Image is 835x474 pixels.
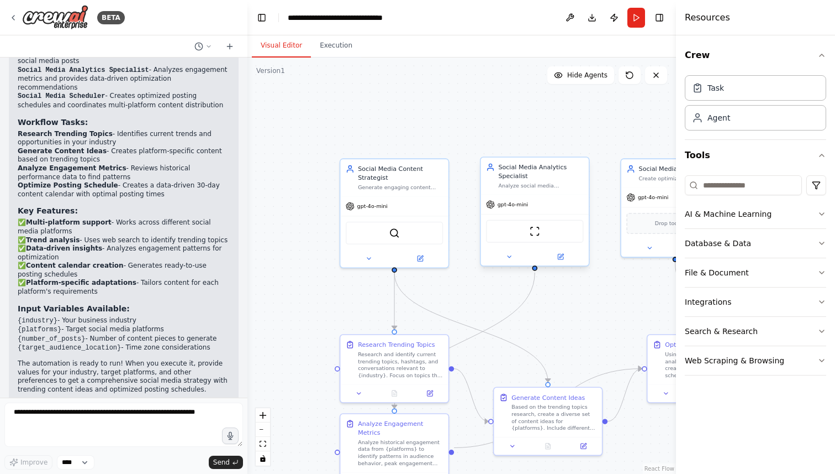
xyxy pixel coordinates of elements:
div: Tools [685,171,826,384]
button: Web Scraping & Browsing [685,346,826,375]
div: Generate Content Ideas [511,393,585,402]
button: No output available [530,441,567,451]
button: AI & Machine Learning [685,200,826,228]
div: Social Media Content Strategist [358,164,443,182]
div: BETA [97,11,125,24]
div: Research Trending TopicsResearch and identify current trending topics, hashtags, and conversation... [340,334,450,403]
li: - Number of content pieces to generate [18,335,230,344]
li: - Creates platform-specific content based on trending topics [18,147,230,164]
span: gpt-4o-mini [638,194,668,201]
div: Generate engaging content ideas based on trending topics in {industry}, create compelling social ... [358,184,443,191]
li: - Identifies current trends and opportunities in your industry [18,130,230,147]
button: Open in side panel [568,441,599,451]
img: SerperDevTool [389,228,400,238]
img: Logo [22,5,88,30]
div: Create optimized posting schedules across {platforms}, coordinate content publication timing, and... [639,175,724,183]
button: Send [209,456,243,469]
span: Improve [20,458,47,467]
div: Version 1 [256,66,285,75]
code: {target_audience_location} [18,344,121,352]
div: Research Trending Topics [358,340,435,349]
h4: Resources [685,11,730,24]
div: Based on the trending topics research, create a diverse set of content ideas for {platforms}. Inc... [511,404,596,432]
button: File & Document [685,258,826,287]
span: gpt-4o-mini [498,201,528,208]
li: - Analyzes engagement metrics and provides data-driven optimization recommendations [18,66,230,92]
div: Research and identify current trending topics, hashtags, and conversations relevant to {industry}... [358,351,443,379]
div: Optimize Posting Schedule [665,340,747,349]
div: Social Media Content StrategistGenerate engaging content ideas based on trending topics in {indus... [340,158,450,268]
button: fit view [256,437,270,451]
li: - Creates a data-driven 30-day content calendar with optimal posting times [18,181,230,199]
button: No output available [376,388,413,399]
nav: breadcrumb [288,12,412,23]
strong: Optimize Posting Schedule [18,181,118,189]
button: Switch to previous chat [190,40,216,53]
button: Tools [685,140,826,171]
div: Analyze Engagement Metrics [358,419,443,437]
button: Open in side panel [536,252,585,262]
button: Execution [311,34,361,58]
button: Start a new chat [221,40,239,53]
strong: Research Trending Topics [18,130,113,138]
span: Drop tools here [655,219,695,228]
button: Open in side panel [415,388,445,399]
strong: Content calendar creation [26,262,124,269]
strong: Analyze Engagement Metrics [18,164,126,172]
div: Task [707,82,724,93]
strong: Workflow Tasks: [18,118,88,127]
button: Integrations [685,288,826,316]
button: Database & Data [685,229,826,258]
span: gpt-4o-mini [357,203,388,210]
button: Visual Editor [252,34,311,58]
div: Analyze historical engagement data from {platforms} to identify patterns in audience behavior, pe... [358,439,443,467]
strong: Trend analysis [26,236,80,244]
g: Edge from 172a7559-16d6-4628-b751-2d2f7f68cd0f to 10c41bcc-2693-4a05-98d1-ea1a745751a3 [671,262,706,330]
li: - Target social media platforms [18,325,230,335]
g: Edge from 1f94935e-327d-4b8a-b02a-ad13c390151f to 09a5a687-a6f3-4011-a8f6-9f1bcefc238b [390,273,399,329]
button: Improve [4,455,52,470]
button: zoom in [256,408,270,423]
button: Search & Research [685,317,826,346]
div: 14:48 [18,396,230,404]
div: Social Media Analytics Specialist [498,163,583,180]
div: Analyze social media engagement metrics, identify patterns in audience behavior, and provide data... [498,182,583,189]
strong: Multi-platform support [26,218,112,226]
li: - Reviews historical performance data to find patterns [18,164,230,181]
div: Crew [685,71,826,139]
p: ✅ - Works across different social media platforms ✅ - Uses web search to identify trending topics... [18,218,230,296]
g: Edge from 7ed27b17-9224-41d9-9332-9bc7d51dfcbb to 0b368a74-923f-4d58-98ce-0b155bc015e3 [390,273,539,408]
img: ScrapeWebsiteTool [530,226,540,237]
span: Send [213,458,230,467]
button: toggle interactivity [256,451,270,466]
span: Hide Agents [567,71,607,80]
button: zoom out [256,423,270,437]
strong: Data-driven insights [26,244,102,252]
strong: Platform-specific adaptations [26,279,136,287]
button: Hide right sidebar [652,10,667,25]
strong: Input Variables Available: [18,304,130,313]
strong: Generate Content Ideas [18,147,107,155]
div: Using the engagement analytics and content calendar, create an optimized posting schedule for {pl... [665,351,750,379]
div: Generate Content IdeasBased on the trending topics research, create a diverse set of content idea... [493,387,603,456]
button: Crew [685,40,826,71]
div: Social Media Scheduler [639,164,724,173]
g: Edge from 1f94935e-327d-4b8a-b02a-ad13c390151f to 4302972a-cd7b-4832-a533-32cd4ca21232 [390,273,552,382]
code: {platforms} [18,326,61,334]
div: React Flow controls [256,408,270,466]
li: - Creates optimized posting schedules and coordinates multi-platform content distribution [18,92,230,110]
div: Agent [707,112,730,123]
code: {number_of_posts} [18,335,85,343]
g: Edge from 4302972a-cd7b-4832-a533-32cd4ca21232 to 10c41bcc-2693-4a05-98d1-ea1a745751a3 [607,364,642,426]
button: Click to speak your automation idea [222,428,239,444]
button: Hide left sidebar [254,10,269,25]
code: {industry} [18,317,57,325]
g: Edge from 09a5a687-a6f3-4011-a8f6-9f1bcefc238b to 4302972a-cd7b-4832-a533-32cd4ca21232 [454,364,488,426]
a: React Flow attribution [644,466,674,472]
p: The automation is ready to run! When you execute it, provide values for your industry, target pla... [18,360,230,394]
li: - Time zone considerations [18,343,230,353]
div: Social Media Analytics SpecialistAnalyze social media engagement metrics, identify patterns in au... [480,158,590,268]
div: Optimize Posting ScheduleUsing the engagement analytics and content calendar, create an optimized... [647,334,757,403]
strong: Key Features: [18,206,78,215]
code: Social Media Analytics Specialist [18,66,149,74]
